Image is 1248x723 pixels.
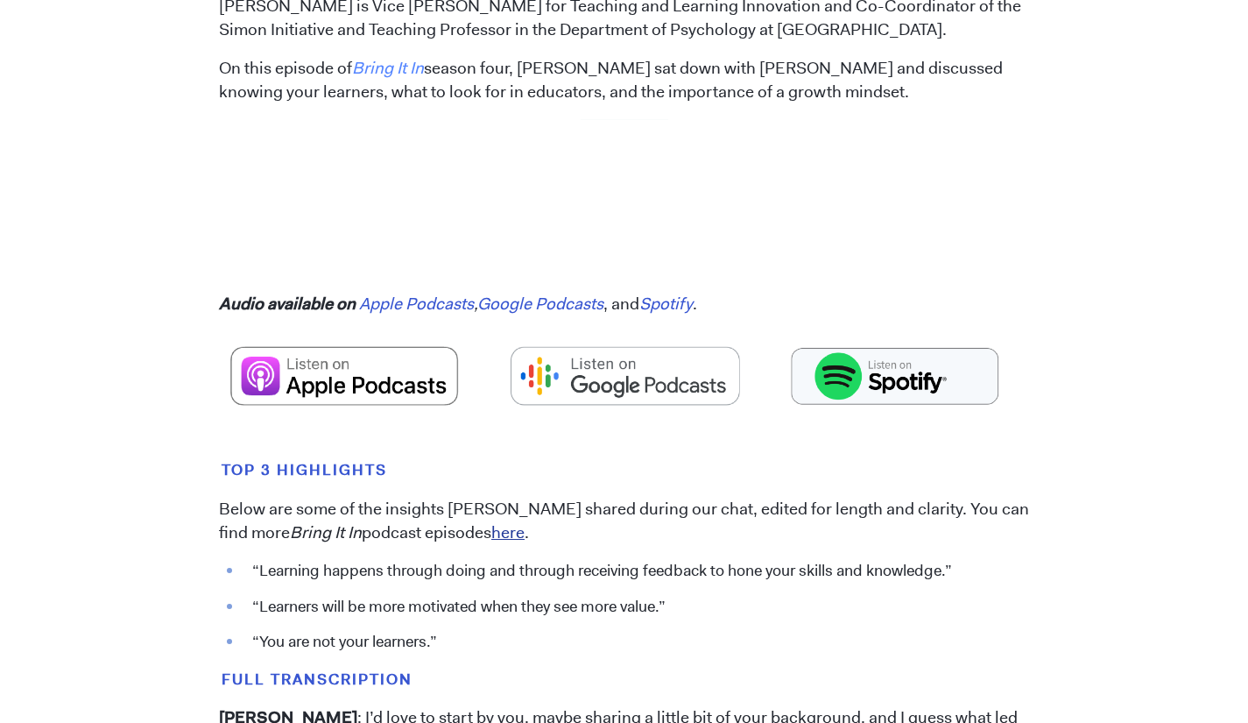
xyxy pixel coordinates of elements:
[219,293,356,315] em: Audio available on
[219,498,1029,545] p: Below are some of the insights [PERSON_NAME] shared during our chat, edited for length and clarit...
[639,293,693,315] a: Spotify
[243,560,1029,583] li: “Learning happens through doing and through receiving feedback to hone your skills and knowledge.”
[219,57,1029,104] p: On this episode of season four, [PERSON_NAME] sat down with [PERSON_NAME] and discussed knowing y...
[352,57,424,79] a: Bring It In
[243,631,1029,654] li: “You are not your learners.”
[477,293,603,315] a: Google Podcasts
[219,667,416,692] mark: FULL TRANSCRIPTION
[359,293,474,315] a: Apple Podcasts
[491,521,525,543] a: here
[290,521,362,543] em: Bring It In
[474,293,603,315] em: ,
[243,596,1029,619] li: “Learners will be more motivated when they see more value.”
[219,457,391,483] mark: TOP 3 HIGHLIGHTS
[219,293,1029,316] p: , and .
